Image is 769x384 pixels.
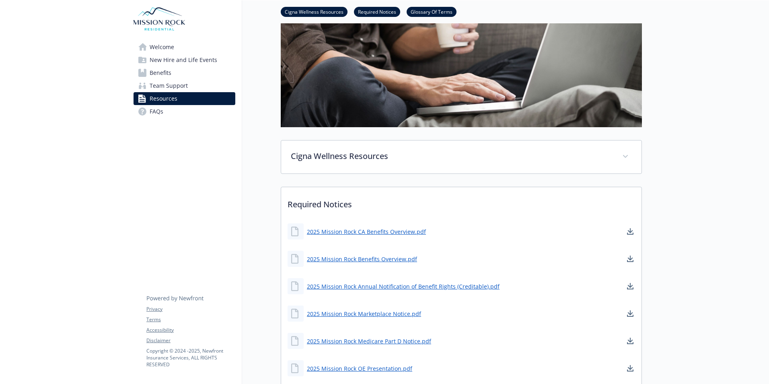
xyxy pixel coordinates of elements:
[307,364,412,373] a: 2025 Mission Rock OE Presentation.pdf
[291,150,613,162] p: Cigna Wellness Resources
[134,79,235,92] a: Team Support
[307,337,431,345] a: 2025 Mission Rock Medicare Part D Notice.pdf
[307,310,421,318] a: 2025 Mission Rock Marketplace Notice.pdf
[625,254,635,264] a: download document
[150,41,174,54] span: Welcome
[150,54,217,66] span: New Hire and Life Events
[307,282,500,291] a: 2025 Mission Rock Annual Notification of Benefit Rights (Creditable).pdf
[150,79,188,92] span: Team Support
[307,255,417,263] a: 2025 Mission Rock Benefits Overview.pdf
[134,66,235,79] a: Benefits
[146,306,235,313] a: Privacy
[146,337,235,344] a: Disclaimer
[407,8,456,15] a: Glossary Of Terms
[146,316,235,323] a: Terms
[150,66,171,79] span: Benefits
[625,363,635,373] a: download document
[281,187,642,217] p: Required Notices
[625,227,635,236] a: download document
[150,92,177,105] span: Resources
[134,41,235,54] a: Welcome
[625,309,635,318] a: download document
[150,105,163,118] span: FAQs
[146,326,235,334] a: Accessibility
[134,105,235,118] a: FAQs
[281,140,642,173] div: Cigna Wellness Resources
[307,227,426,236] a: 2025 Mission Rock CA Benefits Overview.pdf
[281,8,347,15] a: Cigna Wellness Resources
[134,92,235,105] a: Resources
[625,336,635,346] a: download document
[146,347,235,368] p: Copyright © 2024 - 2025 , Newfront Insurance Services, ALL RIGHTS RESERVED
[354,8,400,15] a: Required Notices
[625,281,635,291] a: download document
[134,54,235,66] a: New Hire and Life Events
